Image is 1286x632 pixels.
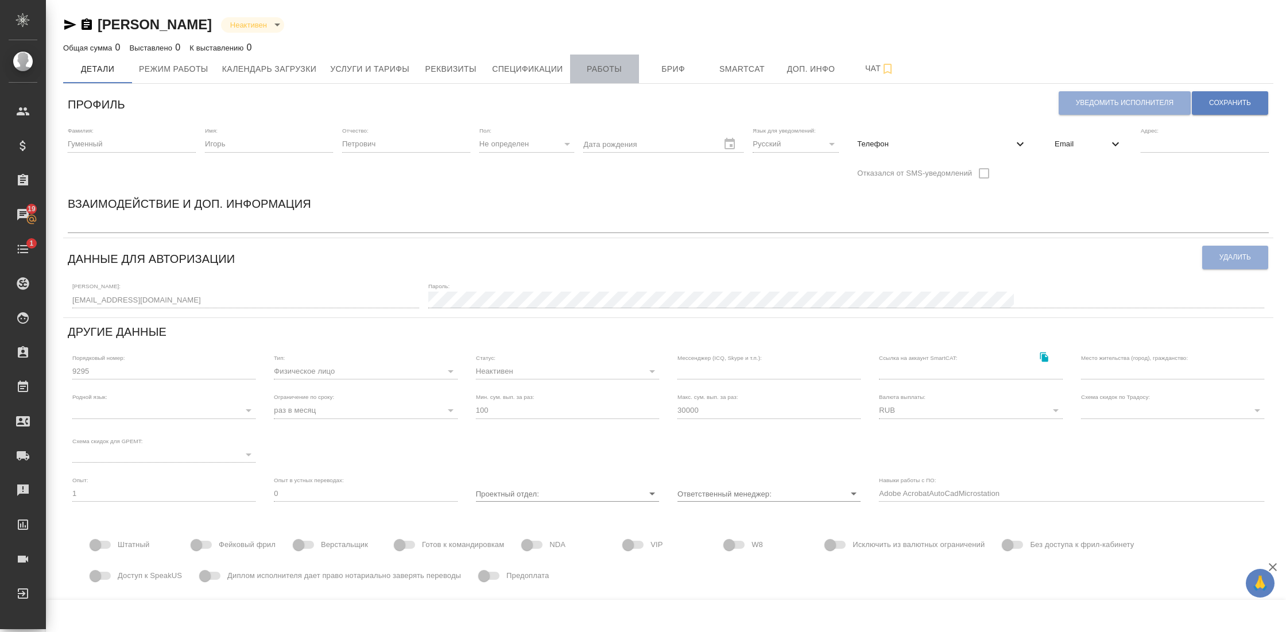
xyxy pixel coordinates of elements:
[1081,394,1150,400] label: Схема скидок по Традосу:
[644,486,660,502] button: Open
[22,238,40,249] span: 1
[68,250,235,268] h6: Данные для авторизации
[428,284,450,289] label: Пароль:
[72,438,143,444] label: Схема скидок для GPEMT:
[857,138,1013,150] span: Телефон
[879,478,936,483] label: Навыки работы с ПО:
[274,355,285,360] label: Тип:
[646,62,701,76] span: Бриф
[70,62,125,76] span: Детали
[68,128,94,134] label: Фамилия:
[130,44,176,52] p: Выставлено
[1033,346,1056,369] button: Скопировать ссылку
[1045,131,1132,157] div: Email
[63,41,121,55] div: 0
[1141,128,1159,134] label: Адрес:
[853,61,908,76] span: Чат
[72,355,125,360] label: Порядковый номер:
[321,539,368,550] span: Верстальщик
[68,195,311,213] h6: Взаимодействие и доп. информация
[72,394,107,400] label: Родной язык:
[1246,569,1275,598] button: 🙏
[98,17,212,32] a: [PERSON_NAME]
[189,41,251,55] div: 0
[853,539,985,550] span: Исключить из валютных ограничений
[118,539,149,550] span: Штатный
[1192,91,1268,115] button: Сохранить
[1030,539,1134,550] span: Без доступа к фрил-кабинету
[1055,138,1109,150] span: Email
[227,570,461,581] span: Диплом исполнителя дает право нотариально заверять переводы
[68,95,125,114] h6: Профиль
[63,44,115,52] p: Общая сумма
[422,539,504,550] span: Готов к командировкам
[881,62,894,76] svg: Подписаться
[68,323,166,341] h6: Другие данные
[1250,571,1270,595] span: 🙏
[219,539,276,550] span: Фейковый фрил
[677,394,738,400] label: Макс. сум. вып. за раз:
[72,478,88,483] label: Опыт:
[479,136,574,152] div: Не определен
[274,363,457,379] div: Физическое лицо
[118,570,182,581] span: Доступ к SpeakUS
[577,62,632,76] span: Работы
[476,394,534,400] label: Мин. сум. вып. за раз:
[715,62,770,76] span: Smartcat
[3,200,43,229] a: 19
[879,402,1062,418] div: RUB
[479,128,491,134] label: Пол:
[677,355,762,360] label: Мессенджер (ICQ, Skype и т.п.):
[650,539,663,550] span: VIP
[753,128,816,134] label: Язык для уведомлений:
[222,62,317,76] span: Календарь загрузки
[189,44,246,52] p: К выставлению
[1081,355,1188,360] label: Место жительства (город), гражданство:
[139,62,208,76] span: Режим работы
[476,355,495,360] label: Статус:
[784,62,839,76] span: Доп. инфо
[1209,98,1251,108] span: Сохранить
[846,486,862,502] button: Open
[80,18,94,32] button: Скопировать ссылку
[857,168,972,179] span: Отказался от SMS-уведомлений
[274,394,334,400] label: Ограничение по сроку:
[879,394,925,400] label: Валюта выплаты:
[63,18,77,32] button: Скопировать ссылку для ЯМессенджера
[72,284,121,289] label: [PERSON_NAME]:
[330,62,409,76] span: Услуги и тарифы
[205,128,218,134] label: Имя:
[423,62,478,76] span: Реквизиты
[879,355,958,360] label: Ссылка на аккаунт SmartCAT:
[753,136,839,152] div: Русский
[274,402,457,418] div: раз в месяц
[848,131,1036,157] div: Телефон
[476,363,659,379] div: Неактивен
[274,478,344,483] label: Опыт в устных переводах:
[342,128,369,134] label: Отчество:
[492,62,563,76] span: Спецификации
[21,203,42,215] span: 19
[130,41,181,55] div: 0
[3,235,43,263] a: 1
[221,17,284,33] div: Неактивен
[506,570,549,581] span: Предоплата
[752,539,763,550] span: W8
[227,20,270,30] button: Неактивен
[549,539,565,550] span: NDA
